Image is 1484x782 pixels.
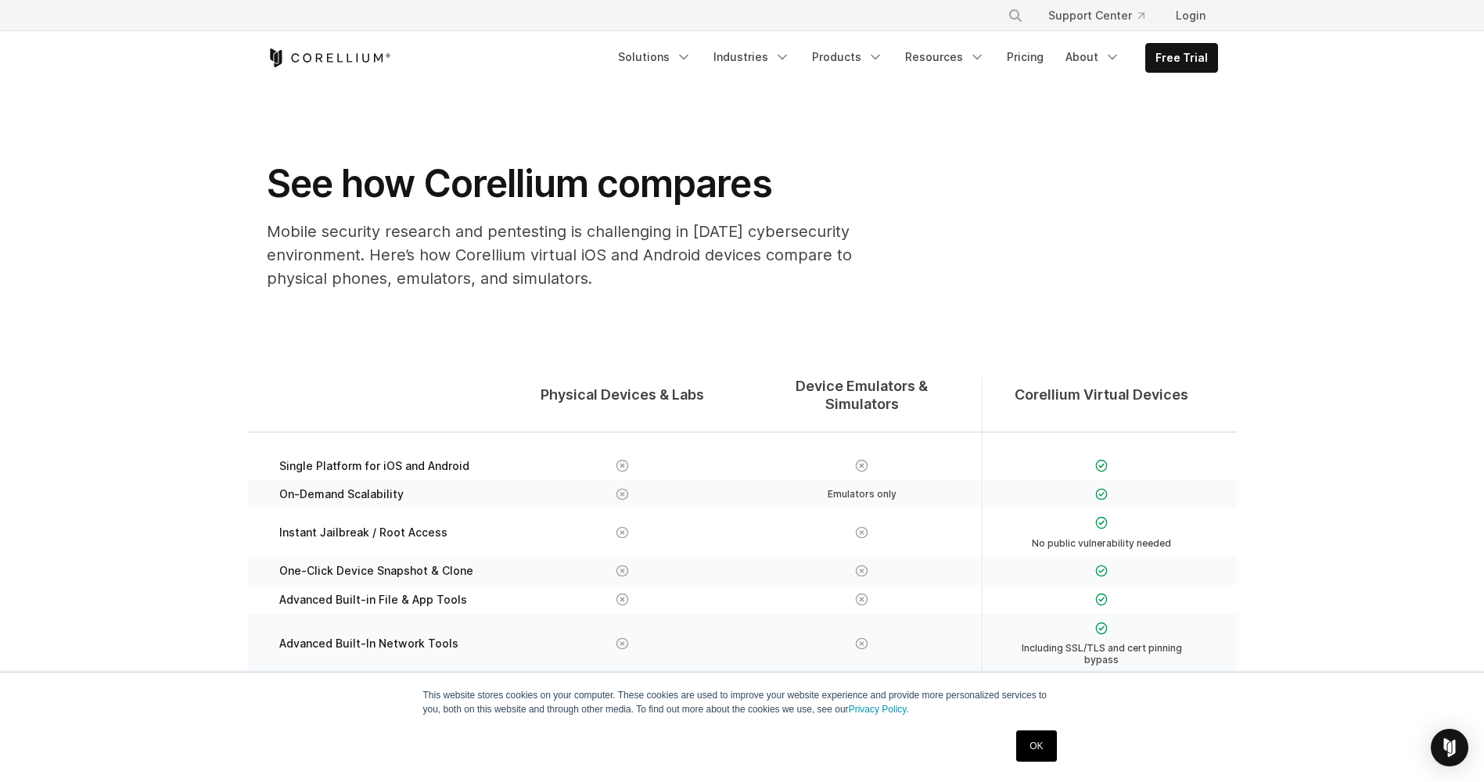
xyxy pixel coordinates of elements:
[1032,537,1171,549] span: No public vulnerability needed
[704,43,799,71] a: Industries
[279,459,469,473] span: Single Platform for iOS and Android
[849,704,909,715] a: Privacy Policy.
[616,459,629,472] img: X
[1001,2,1029,30] button: Search
[997,43,1053,71] a: Pricing
[855,459,868,472] img: X
[1095,488,1109,501] img: Checkmark
[279,526,447,540] span: Instant Jailbreak / Root Access
[758,378,966,413] span: Device Emulators & Simulators
[279,487,404,501] span: On-Demand Scalability
[1095,593,1109,606] img: Checkmark
[279,637,458,651] span: Advanced Built-In Network Tools
[1431,729,1468,766] div: Open Intercom Messenger
[609,43,701,71] a: Solutions
[1095,459,1109,472] img: Checkmark
[616,488,629,501] img: X
[267,48,391,67] a: Corellium Home
[616,593,629,606] img: X
[267,220,893,290] p: Mobile security research and pentesting is challenging in [DATE] cybersecurity environment. Here’...
[609,43,1218,73] div: Navigation Menu
[1056,43,1130,71] a: About
[828,488,897,500] span: Emulators only
[616,526,629,540] img: X
[1016,730,1056,762] a: OK
[1036,2,1157,30] a: Support Center
[855,526,868,540] img: X
[616,565,629,578] img: X
[423,688,1062,716] p: This website stores cookies on your computer. These cookies are used to improve your website expe...
[1163,2,1218,30] a: Login
[989,2,1218,30] div: Navigation Menu
[1146,44,1217,72] a: Free Trial
[267,160,893,207] h1: See how Corellium compares
[1095,565,1109,578] img: Checkmark
[541,386,704,404] span: Physical Devices & Labs
[896,43,994,71] a: Resources
[279,564,473,578] span: One-Click Device Snapshot & Clone
[1095,622,1109,635] img: Checkmark
[803,43,893,71] a: Products
[855,593,868,606] img: X
[1015,386,1188,404] span: Corellium Virtual Devices
[1095,516,1109,529] img: Checkmark
[616,637,629,651] img: X
[855,565,868,578] img: X
[855,637,868,651] img: X
[1015,642,1188,665] span: Including SSL/TLS and cert pinning bypass
[279,593,467,607] span: Advanced Built-in File & App Tools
